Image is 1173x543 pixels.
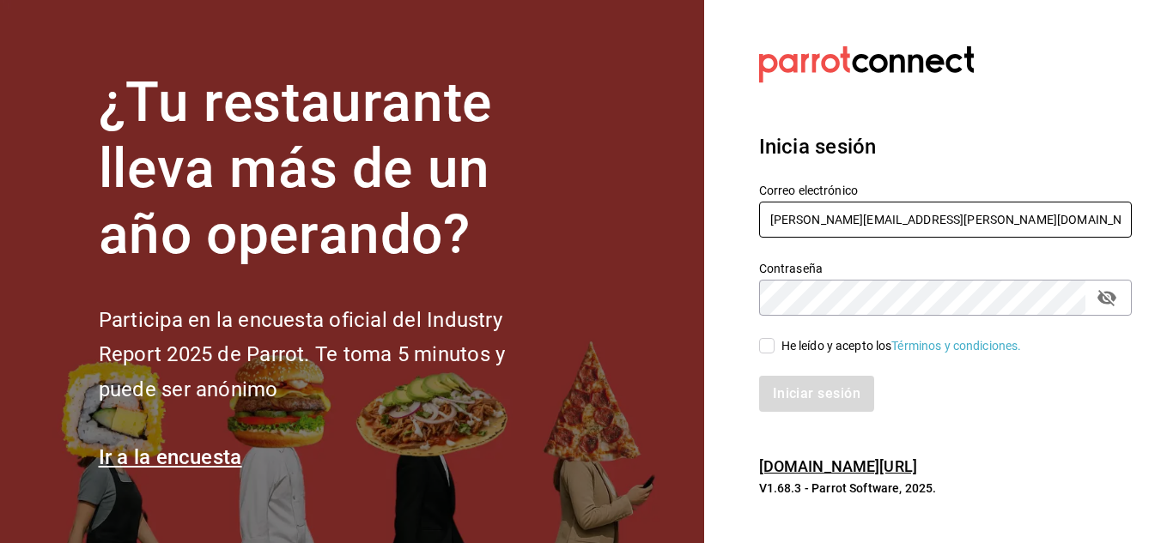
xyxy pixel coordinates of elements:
div: He leído y acepto los [781,337,1022,355]
p: V1.68.3 - Parrot Software, 2025. [759,480,1132,497]
button: passwordField [1092,283,1121,312]
label: Correo electrónico [759,184,1132,196]
a: [DOMAIN_NAME][URL] [759,457,917,475]
a: Términos y condiciones. [891,339,1021,353]
h3: Inicia sesión [759,131,1132,162]
label: Contraseña [759,262,1132,275]
h1: ¿Tu restaurante lleva más de un año operando? [99,70,562,268]
a: Ir a la encuesta [99,445,242,469]
h2: Participa en la encuesta oficial del Industry Report 2025 de Parrot. Te toma 5 minutos y puede se... [99,303,562,407]
input: Ingresa tu correo electrónico [759,202,1132,238]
